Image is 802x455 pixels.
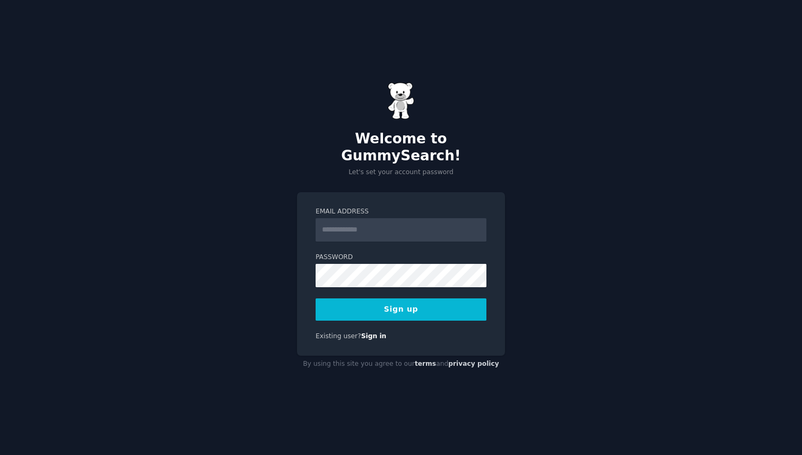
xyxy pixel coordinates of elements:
[316,298,486,321] button: Sign up
[316,253,486,262] label: Password
[448,360,499,367] a: privacy policy
[297,356,505,373] div: By using this site you agree to our and
[388,82,414,119] img: Gummy Bear
[316,332,361,340] span: Existing user?
[297,168,505,177] p: Let's set your account password
[316,207,486,217] label: Email Address
[297,131,505,164] h2: Welcome to GummySearch!
[415,360,436,367] a: terms
[361,332,387,340] a: Sign in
